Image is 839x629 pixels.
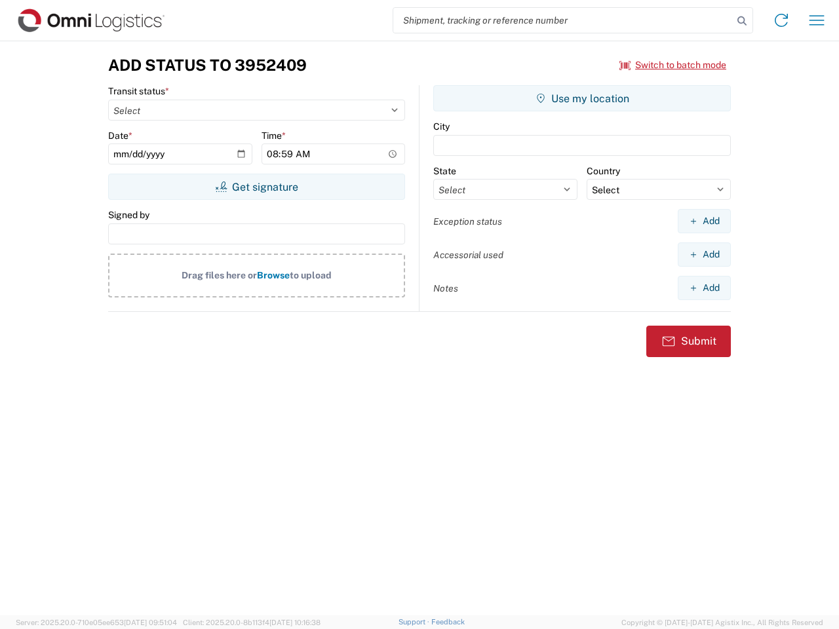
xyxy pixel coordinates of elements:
[621,617,823,628] span: Copyright © [DATE]-[DATE] Agistix Inc., All Rights Reserved
[433,85,731,111] button: Use my location
[393,8,733,33] input: Shipment, tracking or reference number
[433,249,503,261] label: Accessorial used
[182,270,257,280] span: Drag files here or
[257,270,290,280] span: Browse
[108,130,132,142] label: Date
[587,165,620,177] label: Country
[678,276,731,300] button: Add
[108,209,149,221] label: Signed by
[646,326,731,357] button: Submit
[269,619,321,626] span: [DATE] 10:16:38
[433,282,458,294] label: Notes
[108,56,307,75] h3: Add Status to 3952409
[678,209,731,233] button: Add
[16,619,177,626] span: Server: 2025.20.0-710e05ee653
[262,130,286,142] label: Time
[431,618,465,626] a: Feedback
[108,174,405,200] button: Get signature
[433,165,456,177] label: State
[183,619,321,626] span: Client: 2025.20.0-8b113f4
[399,618,431,626] a: Support
[290,270,332,280] span: to upload
[108,85,169,97] label: Transit status
[433,216,502,227] label: Exception status
[678,242,731,267] button: Add
[619,54,726,76] button: Switch to batch mode
[124,619,177,626] span: [DATE] 09:51:04
[433,121,450,132] label: City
